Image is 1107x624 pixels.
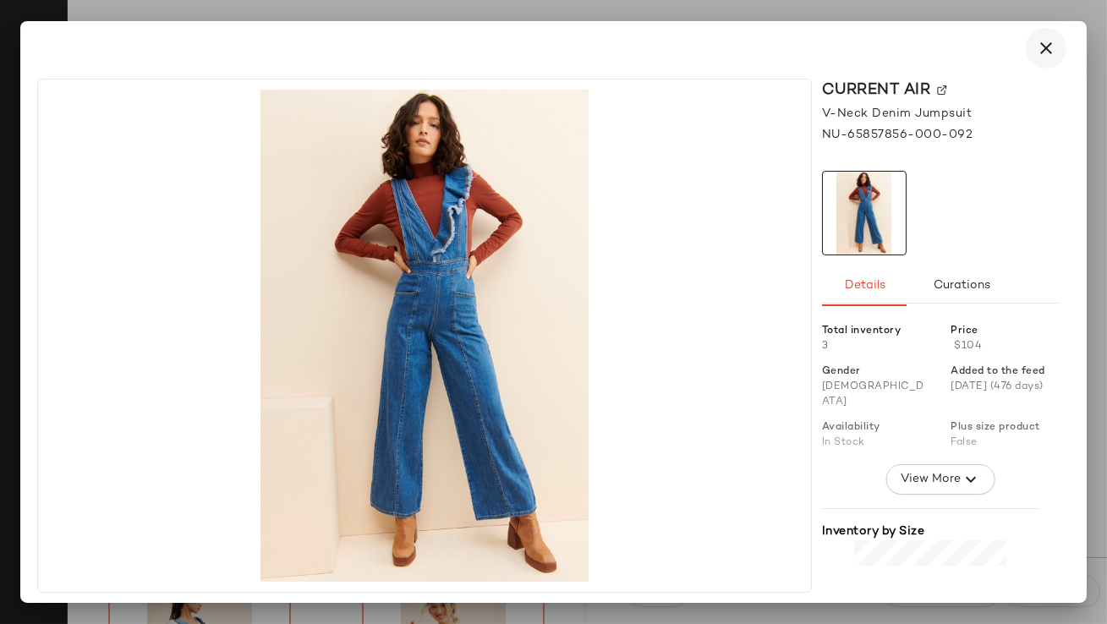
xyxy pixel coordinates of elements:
[48,90,801,582] img: 65857856_092_b
[822,324,901,339] span: Total inventory
[900,469,961,490] span: View More
[937,85,947,96] img: svg%3e
[822,126,973,144] span: NU-65857856-000-092
[822,105,973,123] span: V-Neck Denim Jumpsuit
[822,523,1039,540] div: Inventory by Size
[823,172,906,255] img: 65857856_092_b
[822,79,931,101] span: Current Air
[886,464,995,495] button: View More
[951,324,978,339] span: Price
[843,279,885,293] span: Details
[933,279,990,293] span: Curations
